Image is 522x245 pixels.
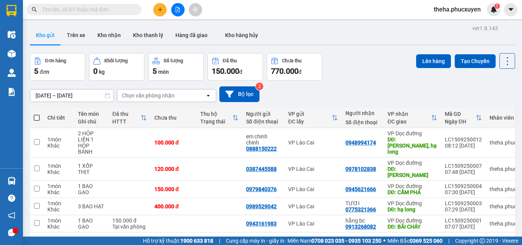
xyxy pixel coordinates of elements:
[441,108,486,128] th: Toggle SortBy
[8,88,16,96] img: solution-icon
[32,7,37,12] span: search
[89,53,144,81] button: Khối lượng0kg
[99,69,105,75] span: kg
[223,58,237,63] div: Đã thu
[246,111,280,117] div: Người gửi
[47,206,70,213] div: Khác
[154,140,193,146] div: 100.000 đ
[387,189,437,195] div: DĐ: CẨM PHẢ
[445,200,482,206] div: LC1509250003
[504,3,517,16] button: caret-down
[445,118,476,125] div: Ngày ĐH
[91,26,127,44] button: Kho nhận
[387,206,437,213] div: DĐ: hạ long
[109,108,151,128] th: Toggle SortBy
[387,200,437,206] div: VP Dọc đường
[200,118,232,125] div: Trạng thái
[267,53,322,81] button: Chưa thu770.000đ
[387,237,443,245] span: Miền Bắc
[445,111,476,117] div: Mã GD
[445,136,482,143] div: LC1509250012
[246,146,277,152] div: 0888150222
[148,53,204,81] button: Số lượng5món
[112,111,141,117] div: Đã thu
[387,217,437,224] div: VP Dọc đường
[164,58,183,63] div: Số lượng
[288,118,332,125] div: ĐC lấy
[34,67,38,76] span: 5
[288,166,338,172] div: VP Lào Cai
[212,67,239,76] span: 150.000
[196,108,242,128] th: Toggle SortBy
[78,217,105,230] div: 1 BAO GẠO
[47,217,70,224] div: 1 món
[246,221,277,227] div: 0943161983
[193,7,198,12] span: aim
[200,111,232,117] div: Thu hộ
[387,160,437,166] div: VP Dọc đường
[47,189,70,195] div: Khác
[8,229,15,236] span: message
[387,118,431,125] div: ĐC giao
[387,183,437,189] div: VP Dọc đường
[152,67,157,76] span: 5
[78,203,105,209] div: 3 BAO HẠT
[288,140,338,146] div: VP Lào Cai
[153,3,167,16] button: plus
[387,166,437,178] div: DĐ: HÀ TU
[143,237,213,245] span: Hỗ trợ kỹ thuật:
[345,206,376,213] div: 0775321366
[387,136,437,155] div: DĐ: Hà Tu, hạ long
[208,53,263,81] button: Đã thu150.000đ
[383,239,386,242] span: ⚪️
[169,26,214,44] button: Hàng đã giao
[219,237,220,245] span: |
[416,54,451,68] button: Lên hàng
[8,69,16,77] img: warehouse-icon
[61,26,91,44] button: Trên xe
[47,136,70,143] div: 1 món
[288,111,332,117] div: VP gửi
[428,5,487,14] span: theha.phucxuyen
[507,6,514,13] span: caret-down
[384,108,441,128] th: Toggle SortBy
[345,200,380,206] div: TƯƠI
[480,238,485,243] span: copyright
[8,212,15,219] span: notification
[158,69,169,75] span: món
[445,189,482,195] div: 07:30 [DATE]
[496,3,498,9] span: 1
[78,130,105,155] div: 2 HỘP LIỀN 1 HỘP BÁNH
[104,58,128,63] div: Khối lượng
[445,143,482,149] div: 08:12 [DATE]
[93,67,97,76] span: 0
[8,50,16,58] img: warehouse-icon
[47,115,70,121] div: Chi tiết
[47,224,70,230] div: Khác
[282,58,302,63] div: Chưa thu
[288,186,338,192] div: VP Lào Cai
[246,118,280,125] div: Số điện thoại
[387,130,437,136] div: VP Dọc đường
[287,237,381,245] span: Miền Nam
[445,183,482,189] div: LC1509250004
[122,92,175,99] div: Chọn văn phòng nhận
[246,203,277,209] div: 0989529042
[154,186,193,192] div: 150.000 đ
[30,89,113,102] input: Select a date range.
[298,69,302,75] span: đ
[256,83,263,90] sup: 2
[445,169,482,175] div: 07:48 [DATE]
[30,53,85,81] button: Đơn hàng5đơn
[180,238,213,244] strong: 1900 633 818
[78,118,105,125] div: Ghi chú
[246,186,277,192] div: 0979840376
[175,7,180,12] span: file-add
[455,54,496,68] button: Tạo Chuyến
[47,200,70,206] div: 1 món
[494,3,500,9] sup: 1
[112,224,147,230] div: Tại văn phòng
[345,166,376,172] div: 0978102838
[8,177,16,185] img: warehouse-icon
[45,58,66,63] div: Đơn hàng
